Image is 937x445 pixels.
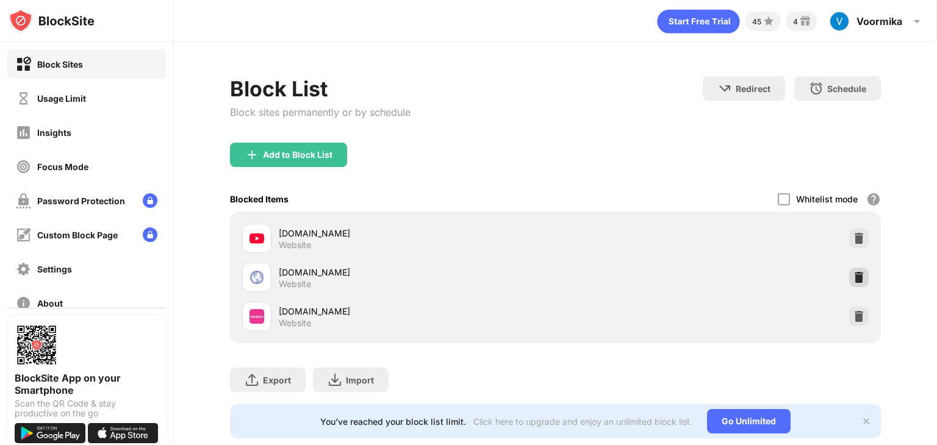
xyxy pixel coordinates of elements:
[346,375,374,385] div: Import
[761,14,776,29] img: points-small.svg
[37,264,72,274] div: Settings
[279,318,311,329] div: Website
[707,409,791,433] div: Go Unlimited
[230,76,411,101] div: Block List
[37,59,83,69] div: Block Sites
[16,57,31,72] img: block-on.svg
[856,15,902,27] div: Voormika
[15,372,159,396] div: BlockSite App on your Smartphone
[16,227,31,243] img: customize-block-page-off.svg
[15,323,59,367] img: options-page-qr-code.png
[16,296,31,311] img: about-off.svg
[37,196,125,206] div: Password Protection
[263,375,291,385] div: Export
[736,84,770,94] div: Redirect
[279,305,555,318] div: [DOMAIN_NAME]
[279,266,555,279] div: [DOMAIN_NAME]
[15,423,85,443] img: get-it-on-google-play.svg
[9,9,95,33] img: logo-blocksite.svg
[250,270,264,285] img: favicons
[263,150,332,160] div: Add to Block List
[37,127,71,138] div: Insights
[250,309,264,324] img: favicons
[793,17,798,26] div: 4
[830,12,849,31] img: ACg8ocIV_-AgJlE18MPmn10MjMxy_dyj7liItayQ3c35prlIU5vjdA=s96-c
[88,423,159,443] img: download-on-the-app-store.svg
[657,9,740,34] div: animation
[15,399,159,418] div: Scan the QR Code & stay productive on the go
[230,106,411,118] div: Block sites permanently or by schedule
[16,193,31,208] img: password-protection-off.svg
[230,194,289,204] div: Blocked Items
[37,230,118,240] div: Custom Block Page
[37,162,88,172] div: Focus Mode
[279,240,311,251] div: Website
[250,231,264,246] img: favicons
[37,93,86,104] div: Usage Limit
[16,262,31,277] img: settings-off.svg
[752,17,761,26] div: 45
[473,416,692,427] div: Click here to upgrade and enjoy an unlimited block list.
[279,227,555,240] div: [DOMAIN_NAME]
[827,84,866,94] div: Schedule
[143,193,157,208] img: lock-menu.svg
[37,298,63,308] div: About
[320,416,466,427] div: You’ve reached your block list limit.
[279,279,311,290] div: Website
[143,227,157,242] img: lock-menu.svg
[16,125,31,140] img: insights-off.svg
[796,194,858,204] div: Whitelist mode
[16,91,31,106] img: time-usage-off.svg
[16,159,31,174] img: focus-off.svg
[861,416,871,426] img: x-button.svg
[798,14,813,29] img: reward-small.svg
